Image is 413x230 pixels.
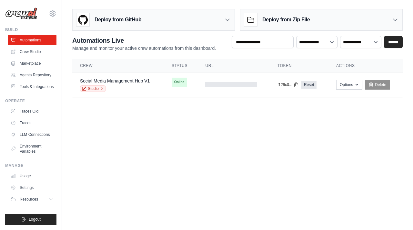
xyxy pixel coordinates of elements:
[8,58,56,69] a: Marketplace
[365,80,390,90] a: Delete
[8,47,56,57] a: Crew Studio
[270,59,328,72] th: Token
[8,141,56,157] a: Environment Variables
[72,36,216,45] h2: Automations Live
[8,171,56,181] a: Usage
[72,59,164,72] th: Crew
[8,118,56,128] a: Traces
[20,197,38,202] span: Resources
[5,7,37,20] img: Logo
[5,98,56,104] div: Operate
[8,129,56,140] a: LLM Connections
[95,16,141,24] h3: Deploy from GitHub
[301,81,317,89] a: Reset
[80,78,150,83] a: Social Media Management Hub V1
[172,78,187,87] span: Online
[5,27,56,32] div: Build
[277,82,299,87] button: f129c0...
[8,194,56,204] button: Resources
[8,106,56,116] a: Traces Old
[80,85,106,92] a: Studio
[262,16,310,24] h3: Deploy from Zip File
[5,163,56,168] div: Manage
[8,182,56,193] a: Settings
[8,70,56,80] a: Agents Repository
[8,35,56,45] a: Automations
[164,59,197,72] th: Status
[197,59,270,72] th: URL
[76,13,89,26] img: GitHub Logo
[29,217,41,222] span: Logout
[328,59,403,72] th: Actions
[72,45,216,51] p: Manage and monitor your active crew automations from this dashboard.
[381,199,413,230] iframe: Chat Widget
[8,82,56,92] a: Tools & Integrations
[5,214,56,225] button: Logout
[336,80,362,90] button: Options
